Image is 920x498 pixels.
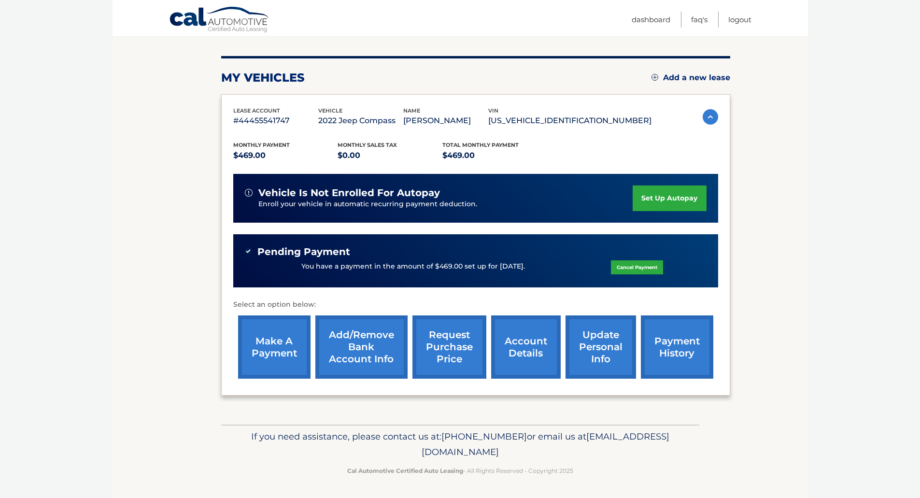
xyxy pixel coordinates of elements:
p: #44455541747 [233,114,318,128]
p: $469.00 [233,149,338,162]
p: 2022 Jeep Compass [318,114,403,128]
span: name [403,107,420,114]
img: accordion-active.svg [703,109,718,125]
a: request purchase price [412,315,486,379]
a: update personal info [566,315,636,379]
span: Total Monthly Payment [442,142,519,148]
p: Select an option below: [233,299,718,311]
p: If you need assistance, please contact us at: or email us at [227,429,693,460]
a: Cal Automotive [169,6,270,34]
a: Cancel Payment [611,260,663,274]
img: check-green.svg [245,248,252,255]
p: $0.00 [338,149,442,162]
span: [EMAIL_ADDRESS][DOMAIN_NAME] [422,431,669,457]
strong: Cal Automotive Certified Auto Leasing [347,467,463,474]
span: lease account [233,107,280,114]
span: [PHONE_NUMBER] [441,431,527,442]
p: $469.00 [442,149,547,162]
a: make a payment [238,315,311,379]
a: Dashboard [632,12,670,28]
img: alert-white.svg [245,189,253,197]
a: account details [491,315,561,379]
span: vehicle [318,107,342,114]
a: Logout [728,12,751,28]
span: vin [488,107,498,114]
a: FAQ's [691,12,708,28]
p: - All Rights Reserved - Copyright 2025 [227,466,693,476]
p: [PERSON_NAME] [403,114,488,128]
span: Pending Payment [257,246,350,258]
span: Monthly sales Tax [338,142,397,148]
span: Monthly Payment [233,142,290,148]
p: Enroll your vehicle in automatic recurring payment deduction. [258,199,633,210]
p: [US_VEHICLE_IDENTIFICATION_NUMBER] [488,114,651,128]
a: payment history [641,315,713,379]
a: set up autopay [633,185,706,211]
img: add.svg [651,74,658,81]
p: You have a payment in the amount of $469.00 set up for [DATE]. [301,261,525,272]
a: Add/Remove bank account info [315,315,408,379]
h2: my vehicles [221,71,305,85]
a: Add a new lease [651,73,730,83]
span: vehicle is not enrolled for autopay [258,187,440,199]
